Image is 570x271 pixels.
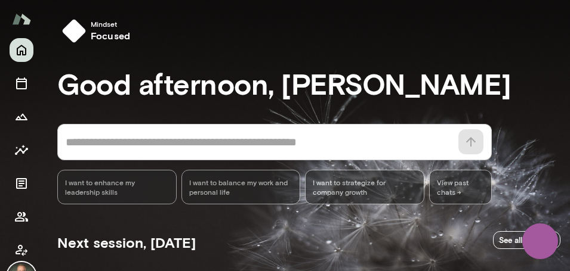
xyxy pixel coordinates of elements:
span: I want to strategize for company growth [313,177,417,197]
button: Mindsetfocused [57,14,140,48]
span: I want to balance my work and personal life [189,177,293,197]
button: Home [10,38,33,62]
span: Mindset [91,19,130,29]
span: View past chats -> [429,170,492,204]
button: Sessions [10,71,33,95]
button: Insights [10,138,33,162]
span: I want to enhance my leadership skills [65,177,169,197]
h6: focused [91,29,130,43]
button: Members [10,205,33,229]
button: Client app [10,238,33,262]
a: See all sessions [493,231,560,250]
div: I want to enhance my leadership skills [57,170,177,204]
button: Documents [10,172,33,195]
img: mindset [62,19,86,43]
h3: Good afternoon, [PERSON_NAME] [57,67,560,100]
div: I want to balance my work and personal life [181,170,301,204]
h5: Next session, [DATE] [57,233,196,252]
img: Mento [12,8,31,30]
div: I want to strategize for company growth [305,170,424,204]
button: Growth Plan [10,105,33,129]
